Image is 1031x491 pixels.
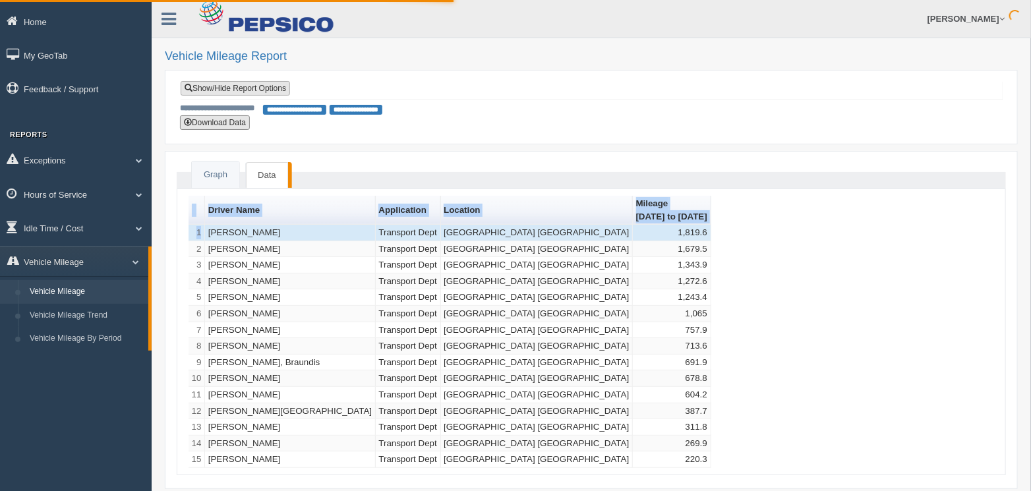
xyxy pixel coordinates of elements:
[205,289,376,306] td: [PERSON_NAME]
[441,419,633,436] td: [GEOGRAPHIC_DATA] [GEOGRAPHIC_DATA]
[441,451,633,468] td: [GEOGRAPHIC_DATA] [GEOGRAPHIC_DATA]
[633,403,711,420] td: 387.7
[633,225,711,241] td: 1,819.6
[633,289,711,306] td: 1,243.4
[633,387,711,403] td: 604.2
[205,451,376,468] td: [PERSON_NAME]
[376,225,441,241] td: Transport Dept
[441,289,633,306] td: [GEOGRAPHIC_DATA] [GEOGRAPHIC_DATA]
[376,419,441,436] td: Transport Dept
[24,304,148,328] a: Vehicle Mileage Trend
[633,355,711,371] td: 691.9
[633,196,711,225] th: Sort column
[165,50,1018,63] h2: Vehicle Mileage Report
[441,274,633,290] td: [GEOGRAPHIC_DATA] [GEOGRAPHIC_DATA]
[205,436,376,452] td: [PERSON_NAME]
[376,403,441,420] td: Transport Dept
[189,355,205,371] td: 9
[189,403,205,420] td: 12
[376,338,441,355] td: Transport Dept
[205,306,376,322] td: [PERSON_NAME]
[441,322,633,339] td: [GEOGRAPHIC_DATA] [GEOGRAPHIC_DATA]
[189,241,205,258] td: 2
[376,274,441,290] td: Transport Dept
[376,451,441,468] td: Transport Dept
[24,280,148,304] a: Vehicle Mileage
[205,338,376,355] td: [PERSON_NAME]
[441,241,633,258] td: [GEOGRAPHIC_DATA] [GEOGRAPHIC_DATA]
[376,355,441,371] td: Transport Dept
[205,322,376,339] td: [PERSON_NAME]
[441,403,633,420] td: [GEOGRAPHIC_DATA] [GEOGRAPHIC_DATA]
[189,225,205,241] td: 1
[205,387,376,403] td: [PERSON_NAME]
[441,355,633,371] td: [GEOGRAPHIC_DATA] [GEOGRAPHIC_DATA]
[246,162,287,188] a: Data
[441,370,633,387] td: [GEOGRAPHIC_DATA] [GEOGRAPHIC_DATA]
[376,306,441,322] td: Transport Dept
[376,241,441,258] td: Transport Dept
[205,419,376,436] td: [PERSON_NAME]
[205,196,376,225] th: Sort column
[633,322,711,339] td: 757.9
[205,403,376,420] td: [PERSON_NAME][GEOGRAPHIC_DATA]
[205,274,376,290] td: [PERSON_NAME]
[441,225,633,241] td: [GEOGRAPHIC_DATA] [GEOGRAPHIC_DATA]
[441,196,633,225] th: Sort column
[376,196,441,225] th: Sort column
[189,436,205,452] td: 14
[189,387,205,403] td: 11
[633,370,711,387] td: 678.8
[633,451,711,468] td: 220.3
[205,241,376,258] td: [PERSON_NAME]
[441,436,633,452] td: [GEOGRAPHIC_DATA] [GEOGRAPHIC_DATA]
[181,81,290,96] a: Show/Hide Report Options
[189,322,205,339] td: 7
[441,306,633,322] td: [GEOGRAPHIC_DATA] [GEOGRAPHIC_DATA]
[376,370,441,387] td: Transport Dept
[189,306,205,322] td: 6
[189,257,205,274] td: 3
[376,387,441,403] td: Transport Dept
[189,419,205,436] td: 13
[205,257,376,274] td: [PERSON_NAME]
[633,241,711,258] td: 1,679.5
[633,274,711,290] td: 1,272.6
[376,436,441,452] td: Transport Dept
[441,338,633,355] td: [GEOGRAPHIC_DATA] [GEOGRAPHIC_DATA]
[376,322,441,339] td: Transport Dept
[376,257,441,274] td: Transport Dept
[376,289,441,306] td: Transport Dept
[205,225,376,241] td: [PERSON_NAME]
[205,370,376,387] td: [PERSON_NAME]
[192,161,239,188] a: Graph
[633,306,711,322] td: 1,065
[205,355,376,371] td: [PERSON_NAME], Braundis
[441,257,633,274] td: [GEOGRAPHIC_DATA] [GEOGRAPHIC_DATA]
[180,115,250,130] button: Download Data
[189,338,205,355] td: 8
[189,451,205,468] td: 15
[633,257,711,274] td: 1,343.9
[633,338,711,355] td: 713.6
[189,289,205,306] td: 5
[189,370,205,387] td: 10
[441,387,633,403] td: [GEOGRAPHIC_DATA] [GEOGRAPHIC_DATA]
[189,274,205,290] td: 4
[633,436,711,452] td: 269.9
[24,327,148,351] a: Vehicle Mileage By Period
[633,419,711,436] td: 311.8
